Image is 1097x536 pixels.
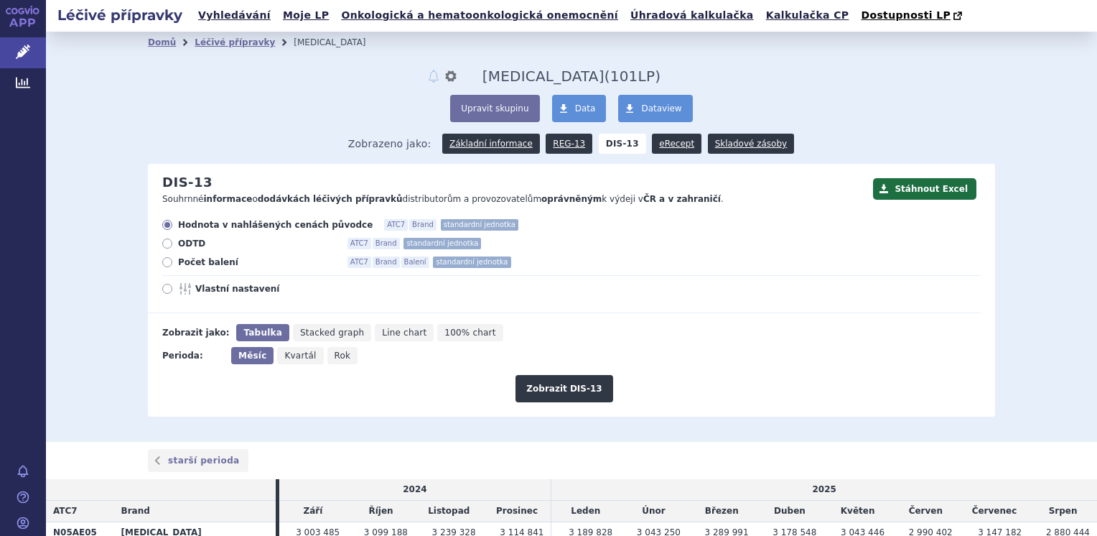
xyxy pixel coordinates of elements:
[178,238,336,249] span: ODTD
[546,134,592,154] a: REG-13
[708,134,794,154] a: Skladové zásoby
[258,194,403,204] strong: dodávkách léčivých přípravků
[441,219,518,231] span: standardní jednotka
[347,501,415,522] td: Říjen
[552,95,607,122] a: Data
[238,351,266,361] span: Měsíc
[300,328,364,338] span: Stacked graph
[162,324,229,341] div: Zobrazit jako:
[856,6,969,26] a: Dostupnosti LP
[575,103,596,114] span: Data
[347,238,371,249] span: ATC7
[373,238,400,249] span: Brand
[756,501,824,522] td: Duben
[433,257,510,268] span: standardní jednotka
[162,175,213,190] h2: DIS-13
[626,6,758,25] a: Úhradová kalkulačka
[53,506,78,516] span: ATC7
[762,6,854,25] a: Kalkulačka CP
[688,501,756,522] td: Březen
[178,219,373,231] span: Hodnota v nahlášených cenách původce
[279,501,347,522] td: Září
[960,501,1030,522] td: Červenec
[384,219,408,231] span: ATC7
[148,449,248,472] a: starší perioda
[401,257,429,268] span: Balení
[382,328,426,338] span: Line chart
[641,103,681,114] span: Dataview
[442,134,540,154] a: Základní informace
[279,6,333,25] a: Moje LP
[204,194,253,204] strong: informace
[873,178,976,200] button: Stáhnout Excel
[610,68,638,85] span: 101
[178,257,336,268] span: Počet balení
[823,501,892,522] td: Květen
[279,479,551,500] td: 2024
[450,95,539,122] button: Upravit skupinu
[444,328,495,338] span: 100% chart
[409,219,437,231] span: Brand
[892,501,960,522] td: Červen
[121,506,150,516] span: Brand
[618,95,692,122] a: Dataview
[599,134,646,154] strong: DIS-13
[426,68,441,85] button: notifikace
[195,37,275,47] a: Léčivé přípravky
[643,194,721,204] strong: ČR a v zahraničí
[444,68,458,85] button: nastavení
[482,68,604,85] span: Lurasidone
[415,501,483,522] td: Listopad
[604,68,660,85] span: ( LP)
[541,194,602,204] strong: oprávněným
[347,257,371,268] span: ATC7
[162,193,866,205] p: Souhrnné o distributorům a provozovatelům k výdeji v .
[46,5,194,25] h2: Léčivé přípravky
[348,134,431,154] span: Zobrazeno jako:
[861,9,951,21] span: Dostupnosti LP
[652,134,701,154] a: eRecept
[194,6,275,25] a: Vyhledávání
[284,351,316,361] span: Kvartál
[620,501,688,522] td: Únor
[294,32,384,53] li: Lurasidone
[483,501,551,522] td: Prosinec
[403,238,481,249] span: standardní jednotka
[148,37,176,47] a: Domů
[551,479,1097,500] td: 2025
[243,328,281,338] span: Tabulka
[162,347,224,364] div: Perioda:
[515,375,612,402] button: Zobrazit DIS-13
[195,283,353,295] span: Vlastní nastavení
[337,6,622,25] a: Onkologická a hematoonkologická onemocnění
[335,351,351,361] span: Rok
[1029,501,1097,522] td: Srpen
[373,257,400,268] span: Brand
[551,501,620,522] td: Leden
